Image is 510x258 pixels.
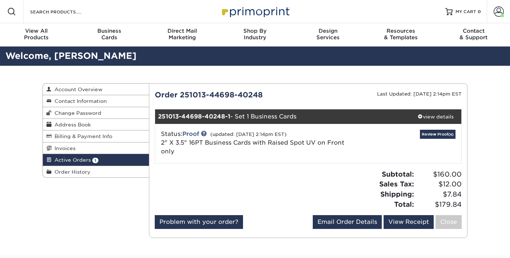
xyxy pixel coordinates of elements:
[29,7,100,16] input: SEARCH PRODUCTS.....
[73,28,146,41] div: Cards
[155,215,243,229] a: Problem with your order?
[43,130,149,142] a: Billing & Payment Info
[416,169,462,180] span: $160.00
[158,113,230,120] strong: 251013-44698-40248-1
[416,189,462,199] span: $7.84
[410,109,461,124] a: view details
[416,179,462,189] span: $12.00
[155,109,410,124] div: - Set 1 Business Cards
[437,28,510,34] span: Contact
[52,98,107,104] span: Contact Information
[410,113,461,120] div: view details
[43,142,149,154] a: Invoices
[43,84,149,95] a: Account Overview
[52,169,90,175] span: Order History
[313,215,382,229] a: Email Order Details
[478,9,481,14] span: 0
[291,28,364,41] div: Services
[291,23,364,47] a: DesignServices
[43,119,149,130] a: Address Book
[146,28,219,41] div: Marketing
[43,107,149,119] a: Change Password
[437,28,510,41] div: & Support
[52,157,91,163] span: Active Orders
[52,122,91,128] span: Address Book
[382,170,414,178] strong: Subtotal:
[43,95,149,107] a: Contact Information
[146,23,219,47] a: Direct MailMarketing
[73,28,146,34] span: Business
[73,23,146,47] a: BusinessCards
[52,145,76,151] span: Invoices
[380,190,414,198] strong: Shipping:
[52,110,101,116] span: Change Password
[52,133,112,139] span: Billing & Payment Info
[436,215,462,229] a: Close
[182,130,199,137] a: Proof
[437,23,510,47] a: Contact& Support
[219,28,292,34] span: Shop By
[291,28,364,34] span: Design
[43,166,149,177] a: Order History
[364,28,437,41] div: & Templates
[146,28,219,34] span: Direct Mail
[52,86,102,92] span: Account Overview
[364,23,437,47] a: Resources& Templates
[456,9,476,15] span: MY CART
[377,91,462,97] small: Last Updated: [DATE] 2:14pm EST
[364,28,437,34] span: Resources
[210,132,287,137] small: (updated: [DATE] 2:14pm EST)
[155,130,359,156] div: Status:
[219,23,292,47] a: Shop ByIndustry
[92,158,98,163] span: 1
[394,200,414,208] strong: Total:
[43,154,149,166] a: Active Orders 1
[149,89,308,100] div: Order 251013-44698-40248
[161,139,344,155] span: 2" X 3.5" 16PT Business Cards with Raised Spot UV on Front only
[219,4,291,19] img: Primoprint
[379,180,414,188] strong: Sales Tax:
[416,199,462,210] span: $179.84
[219,28,292,41] div: Industry
[384,215,434,229] a: View Receipt
[420,130,456,139] a: Review Proof(s)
